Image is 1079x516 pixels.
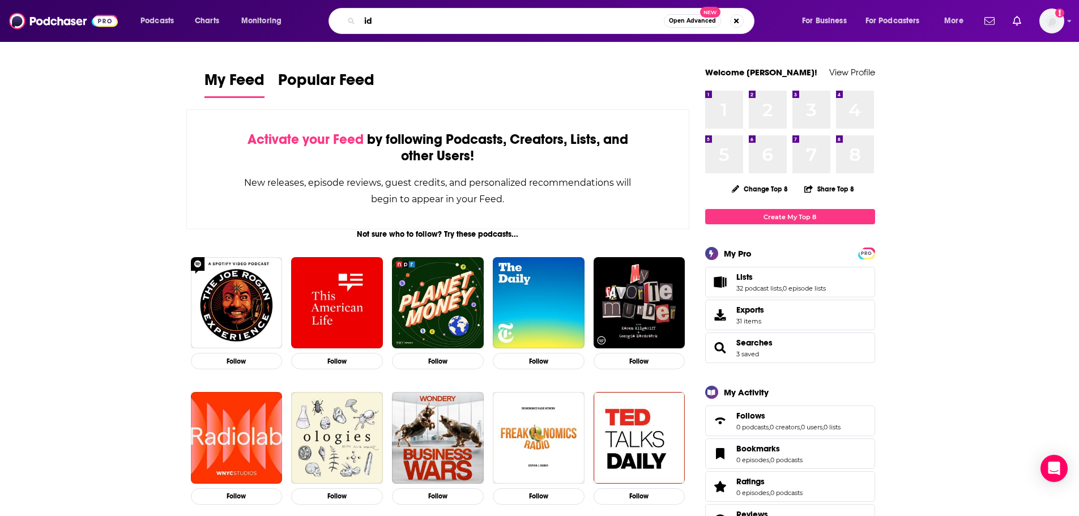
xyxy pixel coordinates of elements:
span: 31 items [736,317,764,325]
button: Show profile menu [1039,8,1064,33]
span: Ratings [736,476,765,487]
a: Lists [709,274,732,290]
a: My Feed [204,70,265,98]
span: , [769,489,770,497]
button: open menu [133,12,189,30]
span: Lists [705,267,875,297]
span: Activate your Feed [248,131,364,148]
a: Planet Money [392,257,484,349]
a: Show notifications dropdown [980,11,999,31]
span: More [944,13,963,29]
div: My Activity [724,387,769,398]
span: Exports [709,307,732,323]
span: PRO [860,249,873,258]
button: Follow [291,488,383,505]
button: Follow [594,488,685,505]
img: TED Talks Daily [594,392,685,484]
a: Freakonomics Radio [493,392,585,484]
a: 3 saved [736,350,759,358]
button: Follow [493,353,585,369]
a: View Profile [829,67,875,78]
span: For Podcasters [865,13,920,29]
a: Welcome [PERSON_NAME]! [705,67,817,78]
span: , [782,284,783,292]
a: 0 episodes [736,456,769,464]
span: Open Advanced [669,18,716,24]
a: 0 podcasts [770,456,803,464]
a: 0 lists [824,423,841,431]
a: PRO [860,249,873,257]
a: Ratings [709,479,732,494]
button: Change Top 8 [725,182,795,196]
a: 0 users [801,423,822,431]
svg: Add a profile image [1055,8,1064,18]
img: Ologies with Alie Ward [291,392,383,484]
span: Bookmarks [705,438,875,469]
button: Share Top 8 [804,178,855,200]
a: Create My Top 8 [705,209,875,224]
button: open menu [794,12,861,30]
span: Podcasts [140,13,174,29]
a: 32 podcast lists [736,284,782,292]
button: Open AdvancedNew [664,14,721,28]
img: Podchaser - Follow, Share and Rate Podcasts [9,10,118,32]
a: Charts [187,12,226,30]
span: Follows [736,411,765,421]
a: Popular Feed [278,70,374,98]
a: Ratings [736,476,803,487]
img: The Joe Rogan Experience [191,257,283,349]
img: My Favorite Murder with Karen Kilgariff and Georgia Hardstark [594,257,685,349]
span: Bookmarks [736,443,780,454]
a: Exports [705,300,875,330]
a: 0 podcasts [736,423,769,431]
button: Follow [291,353,383,369]
button: open menu [858,12,936,30]
div: Not sure who to follow? Try these podcasts... [186,229,690,239]
a: Lists [736,272,826,282]
span: Logged in as RebRoz5 [1039,8,1064,33]
img: Radiolab [191,392,283,484]
div: Open Intercom Messenger [1040,455,1068,482]
a: Searches [709,340,732,356]
button: open menu [233,12,296,30]
span: Follows [705,406,875,436]
span: Popular Feed [278,70,374,96]
a: 0 episode lists [783,284,826,292]
span: For Business [802,13,847,29]
button: Follow [493,488,585,505]
span: Ratings [705,471,875,502]
button: Follow [191,353,283,369]
img: The Daily [493,257,585,349]
span: Exports [736,305,764,315]
a: 0 episodes [736,489,769,497]
span: Monitoring [241,13,282,29]
a: 0 creators [770,423,800,431]
div: by following Podcasts, Creators, Lists, and other Users! [244,131,633,164]
div: My Pro [724,248,752,259]
button: Follow [191,488,283,505]
a: Follows [709,413,732,429]
span: Lists [736,272,753,282]
button: Follow [392,488,484,505]
span: Searches [705,332,875,363]
span: , [769,456,770,464]
div: New releases, episode reviews, guest credits, and personalized recommendations will begin to appe... [244,174,633,207]
button: Follow [594,353,685,369]
a: Show notifications dropdown [1008,11,1026,31]
span: My Feed [204,70,265,96]
img: Business Wars [392,392,484,484]
span: Searches [736,338,773,348]
a: Bookmarks [736,443,803,454]
button: open menu [936,12,978,30]
a: 0 podcasts [770,489,803,497]
img: This American Life [291,257,383,349]
span: , [822,423,824,431]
